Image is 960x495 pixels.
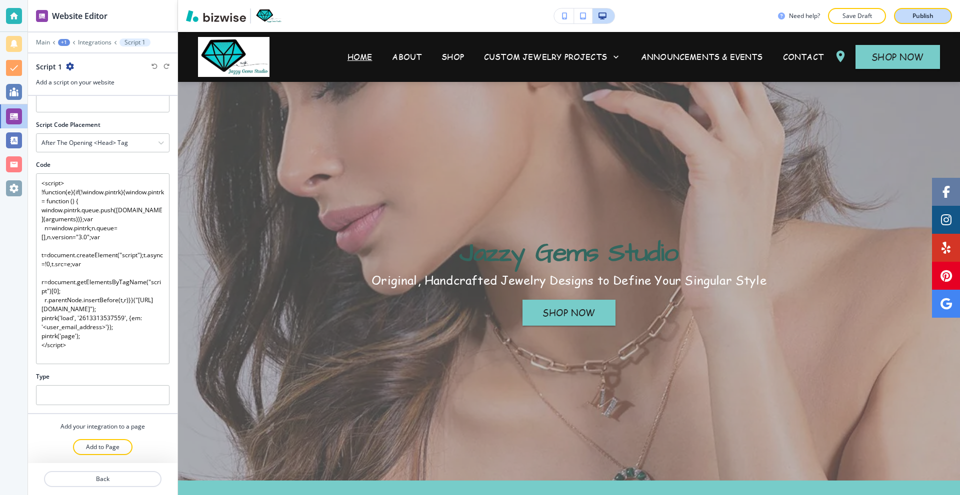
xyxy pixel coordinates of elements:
h2: Script Code Placement [36,120,100,129]
p: Save Draft [841,11,873,20]
p: CUSTOM JEWELRY PROJECTS [484,51,607,63]
button: Publish [894,8,952,24]
h2: Script 1 [36,61,62,72]
button: Add to Page [73,439,132,455]
p: Back [45,475,160,484]
h2: Code [36,160,50,169]
button: SHOP NOW [522,300,615,326]
p: Add to Page [86,443,119,452]
button: Main [36,39,50,46]
h4: Add your integration to a page [60,422,145,431]
h3: Need help? [789,11,820,20]
a: Social media link to google account [932,290,960,318]
button: Script 1 [119,38,150,46]
p: SHOP [441,51,464,63]
img: Bizwise Logo [186,10,246,22]
img: Your Logo [255,8,282,23]
h2: Type [36,372,49,381]
button: SHOP NOW [855,45,940,69]
h2: Website Editor [52,10,107,22]
a: Social media link to facebook account [932,178,960,206]
h4: After the opening <head> tag [41,138,128,147]
span: Jazzy Gems Studio [459,235,678,271]
img: Jazzy Gems Studio [198,37,298,77]
a: Social media link to pinterest account [932,262,960,290]
button: Integrations [78,39,111,46]
a: Social media link to instagram account [932,206,960,234]
img: editor icon [36,10,48,22]
p: ANNOUNCEMENTS & EVENTS [641,51,763,63]
button: Save Draft [828,8,886,24]
p: Original, Handcrafted Jewelry Designs to Define Your Singular Style [371,272,766,288]
button: +1 [58,39,70,46]
h3: Add a script on your website [36,78,169,87]
p: CONTACT [783,51,823,63]
textarea: <script> !function(e){if(!window.pintrk){window.pintrk = function () { window.pintrk.queue.push([... [36,173,169,364]
p: Script 1 [124,39,145,46]
p: HOME [347,51,372,63]
a: Social media link to yelp account [932,234,960,262]
p: Publish [912,11,933,20]
button: Back [44,471,161,487]
p: ABOUT [392,51,421,63]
